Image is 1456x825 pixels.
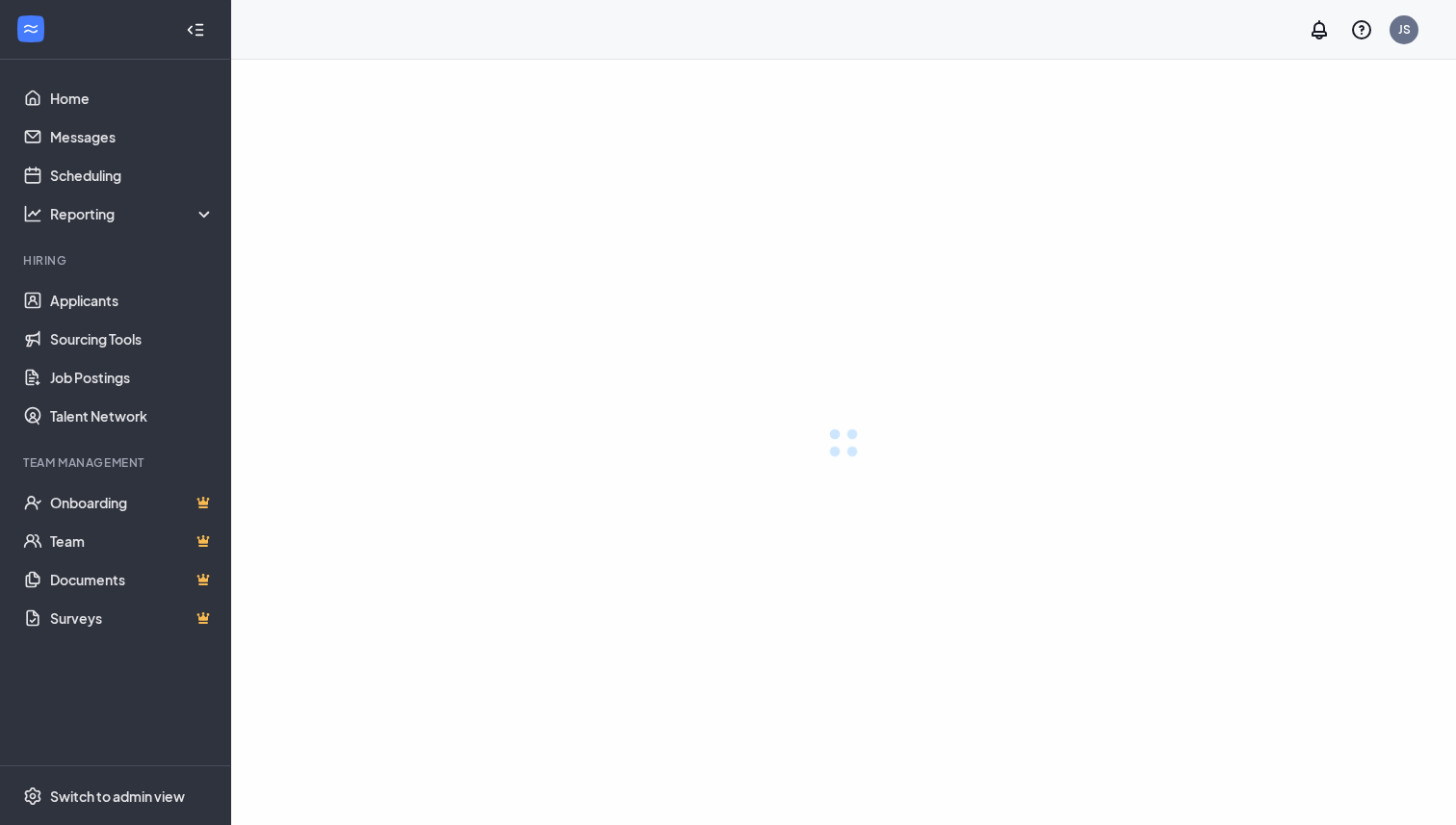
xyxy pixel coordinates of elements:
a: Messages [50,117,215,156]
a: Sourcing Tools [50,320,215,358]
div: Hiring [23,252,211,269]
a: OnboardingCrown [50,483,215,522]
div: JS [1398,21,1411,38]
a: Scheduling [50,156,215,194]
svg: Notifications [1308,18,1331,41]
a: Applicants [50,281,215,320]
div: Switch to admin view [50,786,185,806]
a: Job Postings [50,358,215,397]
div: Team Management [23,454,211,471]
a: TeamCrown [50,522,215,560]
svg: Collapse [186,20,205,39]
svg: WorkstreamLogo [21,19,40,39]
a: DocumentsCrown [50,560,215,599]
svg: QuestionInfo [1350,18,1373,41]
a: Home [50,79,215,117]
a: SurveysCrown [50,599,215,637]
a: Talent Network [50,397,215,435]
svg: Analysis [23,204,42,223]
svg: Settings [23,786,42,806]
div: Reporting [50,204,216,223]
